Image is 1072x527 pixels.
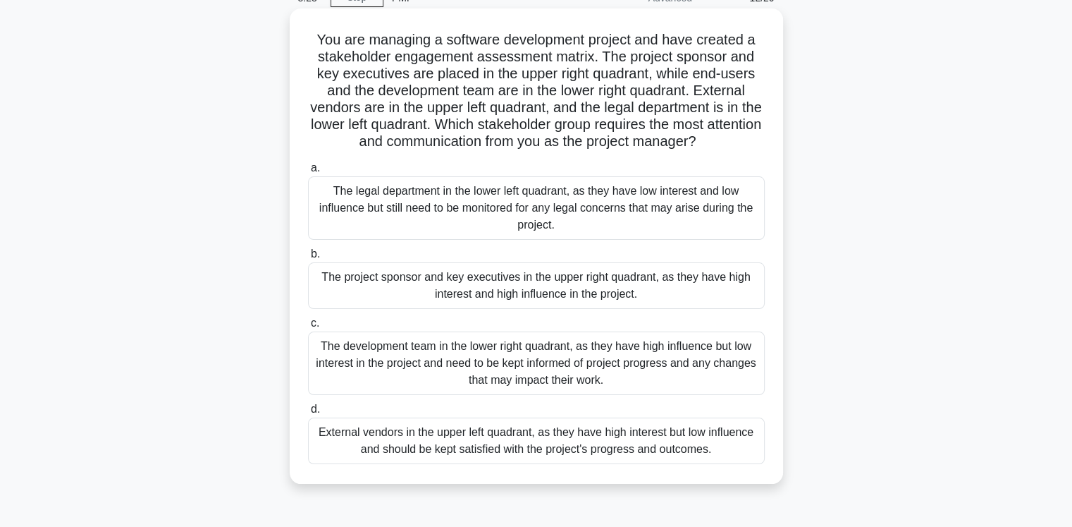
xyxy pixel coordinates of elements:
span: a. [311,162,320,174]
h5: You are managing a software development project and have created a stakeholder engagement assessm... [307,31,766,151]
span: d. [311,403,320,415]
div: The project sponsor and key executives in the upper right quadrant, as they have high interest an... [308,262,765,309]
div: The legal department in the lower left quadrant, as they have low interest and low influence but ... [308,176,765,240]
span: c. [311,317,319,329]
div: External vendors in the upper left quadrant, as they have high interest but low influence and sho... [308,418,765,464]
span: b. [311,248,320,260]
div: The development team in the lower right quadrant, as they have high influence but low interest in... [308,332,765,395]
